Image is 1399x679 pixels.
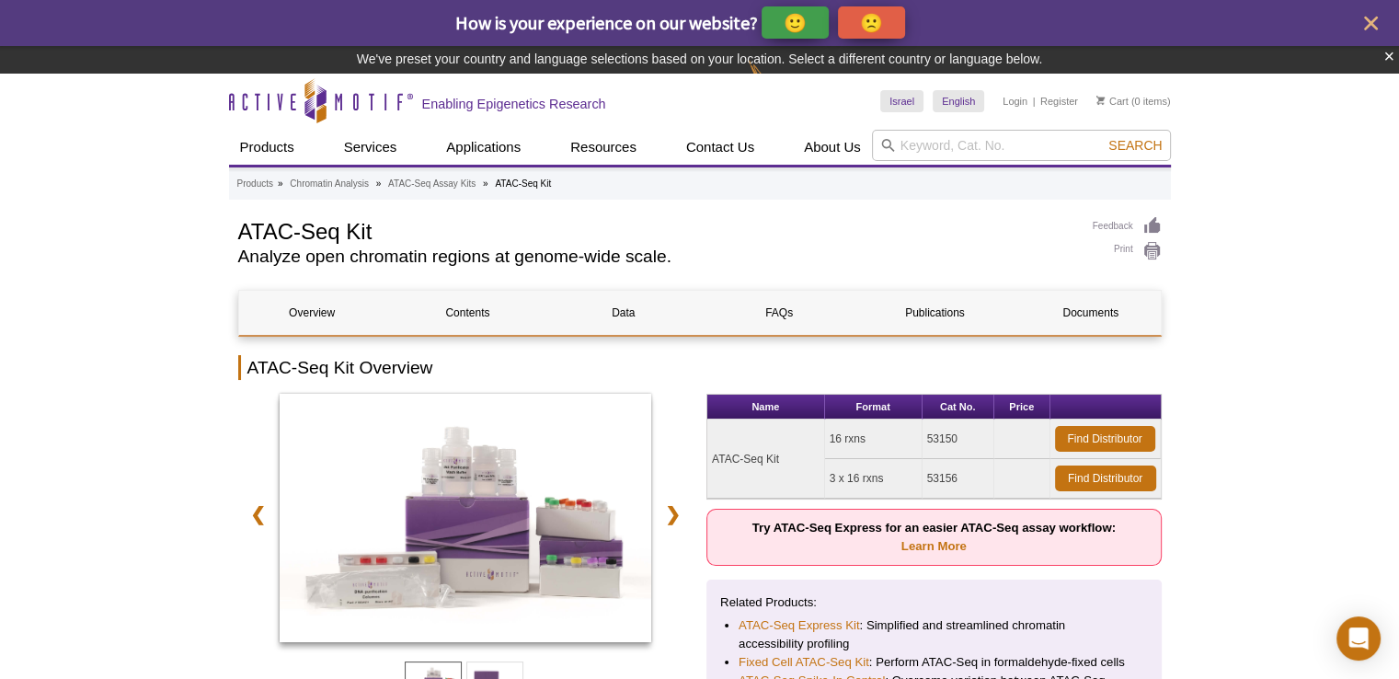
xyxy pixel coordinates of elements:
[825,459,923,499] td: 3 x 16 rxns
[720,593,1148,612] p: Related Products:
[550,291,696,335] a: Data
[752,521,1116,553] strong: Try ATAC-Seq Express for an easier ATAC-Seq assay workflow:
[707,420,825,499] td: ATAC-Seq Kit
[825,395,923,420] th: Format
[675,130,765,165] a: Contact Us
[739,616,859,635] a: ATAC-Seq Express Kit
[239,291,385,335] a: Overview
[1096,90,1171,112] li: (0 items)
[238,355,1162,380] h2: ATAC-Seq Kit Overview
[1093,216,1162,236] a: Feedback
[653,493,693,535] a: ❯
[1040,95,1078,108] a: Register
[1055,466,1156,491] a: Find Distributor
[1108,138,1162,153] span: Search
[238,216,1074,244] h1: ATAC-Seq Kit
[483,178,488,189] li: »
[862,291,1008,335] a: Publications
[872,130,1171,161] input: Keyword, Cat. No.
[933,90,984,112] a: English
[749,60,797,103] img: Change Here
[1103,137,1167,154] button: Search
[1096,96,1105,105] img: Your Cart
[1359,12,1382,35] button: close
[229,130,305,165] a: Products
[238,248,1074,265] h2: Analyze open chromatin regions at genome-wide scale.
[923,395,994,420] th: Cat No.
[280,394,652,648] a: ATAC-Seq Kit
[333,130,408,165] a: Services
[1033,90,1036,112] li: |
[1093,241,1162,261] a: Print
[280,394,652,642] img: ATAC-Seq Kit
[388,176,476,192] a: ATAC-Seq Assay Kits
[237,176,273,192] a: Products
[880,90,923,112] a: Israel
[290,176,369,192] a: Chromatin Analysis
[923,420,994,459] td: 53150
[278,178,283,189] li: »
[455,11,758,34] span: How is your experience on our website?
[435,130,532,165] a: Applications
[923,459,994,499] td: 53156
[994,395,1050,420] th: Price
[707,395,825,420] th: Name
[1336,616,1381,661] div: Open Intercom Messenger
[784,11,807,34] p: 🙂
[1017,291,1164,335] a: Documents
[1055,426,1155,452] a: Find Distributor
[793,130,872,165] a: About Us
[238,493,278,535] a: ❮
[860,11,883,34] p: 🙁
[422,96,606,112] h2: Enabling Epigenetics Research
[825,420,923,459] td: 16 rxns
[1096,95,1129,108] a: Cart
[395,291,541,335] a: Contents
[739,653,1130,672] li: : Perform ATAC-Seq in formaldehyde-fixed cells
[376,178,382,189] li: »
[1383,46,1394,67] button: ×
[739,653,869,672] a: Fixed Cell ATAC-Seq Kit
[1003,95,1027,108] a: Login
[559,130,648,165] a: Resources
[705,291,852,335] a: FAQs
[739,616,1130,653] li: : Simplified and streamlined chromatin accessibility profiling
[495,178,551,189] li: ATAC-Seq Kit
[901,539,967,553] a: Learn More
